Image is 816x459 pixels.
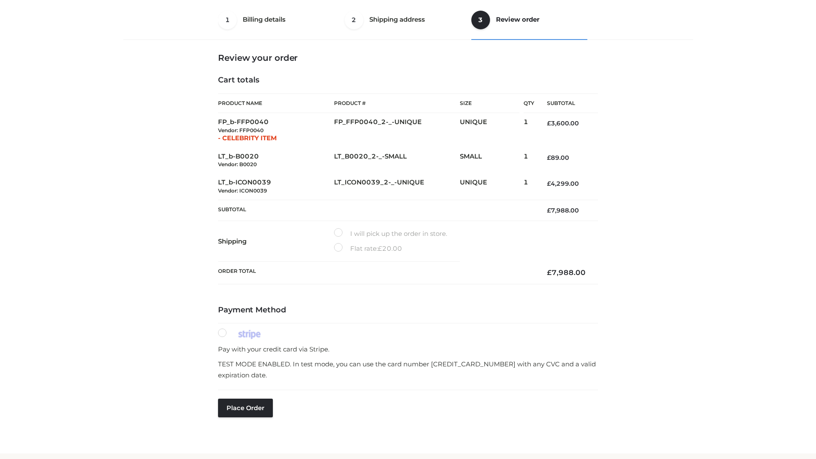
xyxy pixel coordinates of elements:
[334,173,460,200] td: LT_ICON0039_2-_-UNIQUE
[378,244,402,252] bdi: 20.00
[524,147,534,174] td: 1
[460,94,519,113] th: Size
[334,243,402,254] label: Flat rate:
[547,207,579,214] bdi: 7,988.00
[524,113,534,147] td: 1
[218,359,598,380] p: TEST MODE ENABLED. In test mode, you can use the card number [CREDIT_CARD_NUMBER] with any CVC an...
[378,244,382,252] span: £
[218,113,334,147] td: FP_b-FFP0040
[218,161,257,167] small: Vendor: B0020
[547,119,551,127] span: £
[218,399,273,417] button: Place order
[218,76,598,85] h4: Cart totals
[547,268,586,277] bdi: 7,988.00
[334,228,447,239] label: I will pick up the order in store.
[334,113,460,147] td: FP_FFP0040_2-_-UNIQUE
[218,147,334,174] td: LT_b-B0020
[547,268,552,277] span: £
[524,93,534,113] th: Qty
[547,207,551,214] span: £
[218,261,534,284] th: Order Total
[218,173,334,200] td: LT_b-ICON0039
[524,173,534,200] td: 1
[460,173,524,200] td: UNIQUE
[460,147,524,174] td: SMALL
[547,180,551,187] span: £
[460,113,524,147] td: UNIQUE
[334,93,460,113] th: Product #
[218,344,598,355] p: Pay with your credit card via Stripe.
[547,119,579,127] bdi: 3,600.00
[547,180,579,187] bdi: 4,299.00
[218,187,267,194] small: Vendor: ICON0039
[547,154,551,161] span: £
[218,221,334,261] th: Shipping
[218,306,598,315] h4: Payment Method
[218,93,334,113] th: Product Name
[218,127,263,133] small: Vendor: FFP0040
[547,154,569,161] bdi: 89.00
[218,200,534,221] th: Subtotal
[534,94,598,113] th: Subtotal
[218,134,277,142] span: - CELEBRITY ITEM
[218,53,598,63] h3: Review your order
[334,147,460,174] td: LT_B0020_2-_-SMALL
